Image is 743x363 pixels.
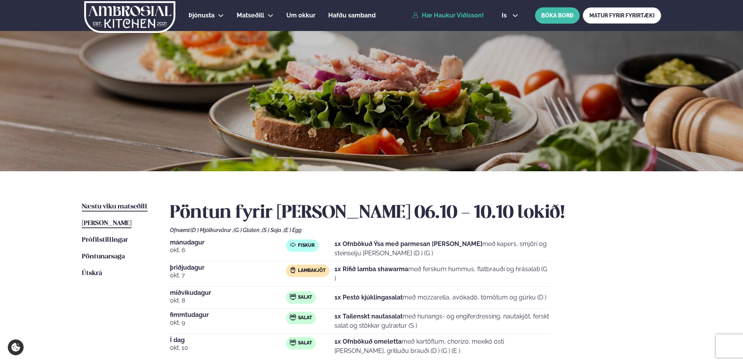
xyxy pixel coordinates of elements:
strong: 1x Pestó kjúklingasalat [334,294,403,301]
span: okt. 8 [170,296,286,305]
a: Matseðill [237,11,264,20]
span: (D ) Mjólkurvörur , [191,227,234,233]
img: salad.svg [290,339,296,346]
span: Matseðill [237,12,264,19]
span: þriðjudagur [170,265,286,271]
a: Næstu viku matseðill [82,202,147,212]
img: logo [83,1,176,33]
img: Lamb.svg [290,267,296,273]
span: Útskrá [82,270,102,277]
span: Salat [298,294,312,301]
span: (G ) Glúten , [234,227,262,233]
strong: 1x Ofnbökuð omeletta [334,338,402,345]
span: okt. 10 [170,343,286,353]
a: Útskrá [82,269,102,278]
button: BÓKA BORÐ [535,7,580,24]
a: Hafðu samband [328,11,376,20]
img: salad.svg [290,314,296,320]
p: með ferskum hummus, flatbrauði og hrásalati (G ) [334,265,550,283]
img: salad.svg [290,294,296,300]
span: (S ) Soja , [262,227,284,233]
span: Lambakjöt [298,268,326,274]
span: Næstu viku matseðill [82,203,147,210]
strong: 1x Ofnbökuð Ýsa með parmesan [PERSON_NAME] [334,240,482,248]
p: með mozzarella, avókadó, tómötum og gúrku (D ) [334,293,546,302]
span: Prófílstillingar [82,237,128,243]
span: is [502,12,509,19]
button: is [495,12,525,19]
a: Pöntunarsaga [82,252,125,261]
strong: 1x Taílenskt nautasalat [334,313,403,320]
p: með kapers, smjöri og steinselju [PERSON_NAME] (D ) (G ) [334,239,550,258]
a: Prófílstillingar [82,236,128,245]
span: [PERSON_NAME] [82,220,132,227]
span: okt. 9 [170,318,286,327]
img: fish.svg [290,242,296,248]
a: MATUR FYRIR FYRIRTÆKI [583,7,661,24]
span: Þjónusta [189,12,215,19]
span: fimmtudagur [170,312,286,318]
a: Cookie settings [8,339,24,355]
span: Fiskur [298,243,315,249]
span: Pöntunarsaga [82,253,125,260]
a: [PERSON_NAME] [82,219,132,228]
a: Hæ Haukur Víðisson! [412,12,484,19]
span: Um okkur [286,12,315,19]
span: mánudagur [170,239,286,246]
span: Salat [298,340,312,346]
strong: 1x Rifið lamba shawarma [334,265,408,273]
div: Ofnæmi: [170,227,661,233]
p: með kartöflum, chorizo, mexíkó osti [PERSON_NAME], grilluðu brauði (D ) (G ) (E ) [334,337,550,356]
h2: Pöntun fyrir [PERSON_NAME] 06.10 - 10.10 lokið! [170,202,661,224]
span: Í dag [170,337,286,343]
a: Um okkur [286,11,315,20]
span: Salat [298,315,312,321]
span: miðvikudagur [170,290,286,296]
span: (E ) Egg [284,227,301,233]
span: Hafðu samband [328,12,376,19]
span: okt. 7 [170,271,286,280]
p: með hunangs- og engiferdressing, nautakjöt, ferskt salat og stökkar gulrætur (S ) [334,312,550,330]
span: okt. 6 [170,246,286,255]
a: Þjónusta [189,11,215,20]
